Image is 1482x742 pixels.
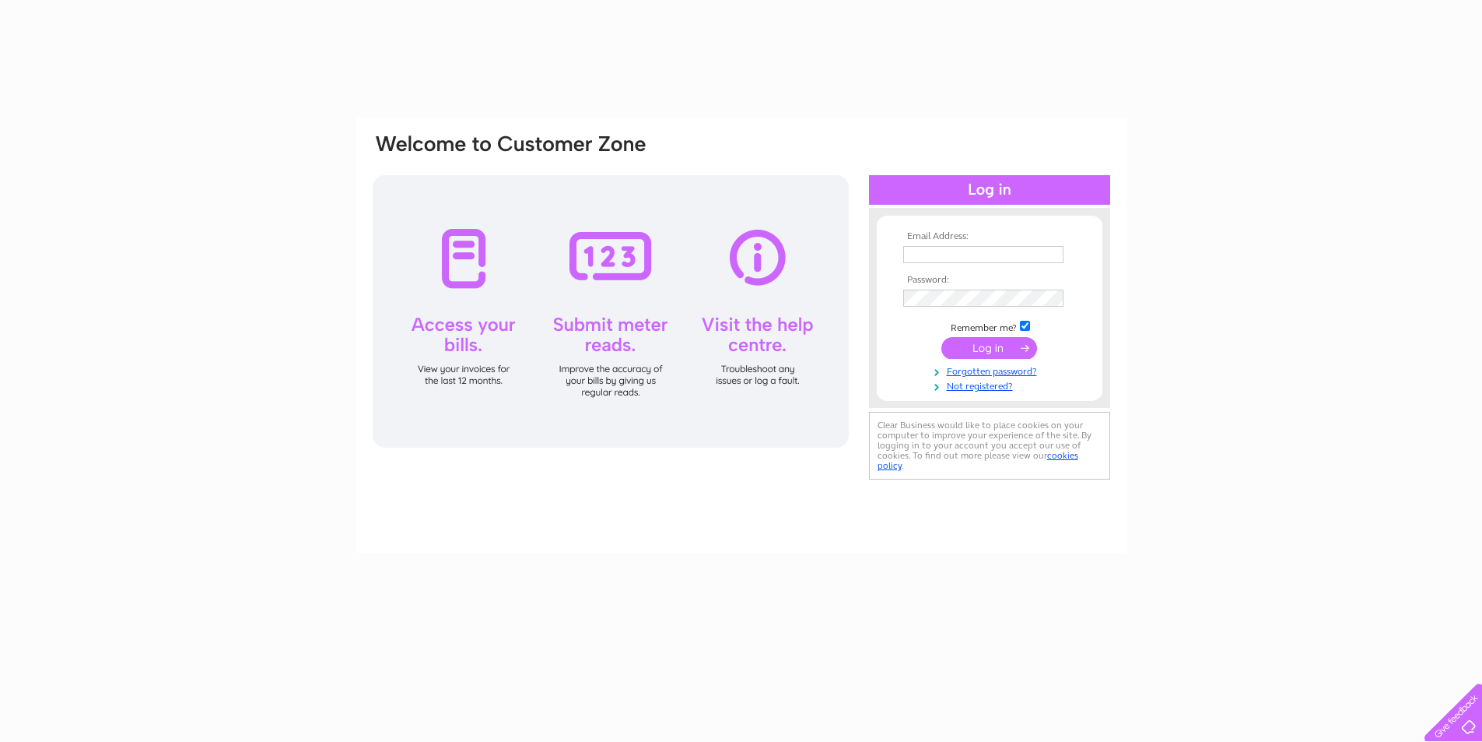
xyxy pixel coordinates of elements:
[899,231,1080,242] th: Email Address:
[899,275,1080,286] th: Password:
[878,450,1078,471] a: cookies policy
[903,363,1080,378] a: Forgotten password?
[941,337,1037,359] input: Submit
[903,378,1080,392] a: Not registered?
[869,412,1110,480] div: Clear Business would like to place cookies on your computer to improve your experience of the sit...
[899,318,1080,334] td: Remember me?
